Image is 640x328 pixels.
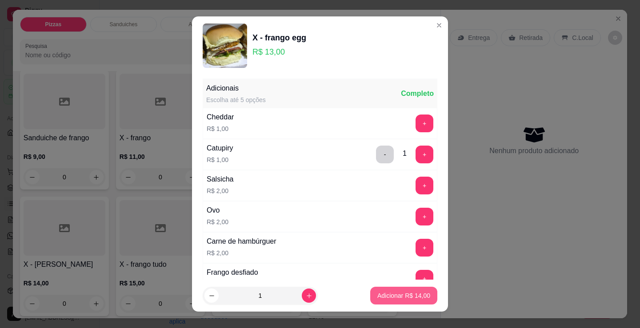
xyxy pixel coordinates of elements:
[416,115,433,132] button: add
[207,174,233,185] div: Salsicha
[206,95,266,104] div: Escolha até 5 opções
[207,249,276,257] p: R$ 2,00
[207,143,233,154] div: Catupiry
[207,236,276,247] div: Carne de hambúrguer
[416,270,433,288] button: add
[416,146,433,163] button: add
[207,186,233,195] p: R$ 2,00
[252,46,306,58] p: R$ 13,00
[416,239,433,257] button: add
[302,288,316,303] button: increase-product-quantity
[207,155,233,164] p: R$ 1,00
[203,24,247,68] img: product-image
[376,146,394,163] button: delete
[416,177,433,194] button: add
[207,112,234,123] div: Cheddar
[204,288,219,303] button: decrease-product-quantity
[370,287,437,304] button: Adicionar R$ 14,00
[377,291,430,300] p: Adicionar R$ 14,00
[403,148,407,159] div: 1
[252,32,306,44] div: X - frango egg
[401,88,434,99] div: Completo
[207,267,258,278] div: Frango desfiado
[432,18,446,32] button: Close
[206,83,266,94] div: Adicionais
[416,208,433,225] button: add
[207,217,228,226] p: R$ 2,00
[207,124,234,133] p: R$ 1,00
[207,205,228,216] div: Ovo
